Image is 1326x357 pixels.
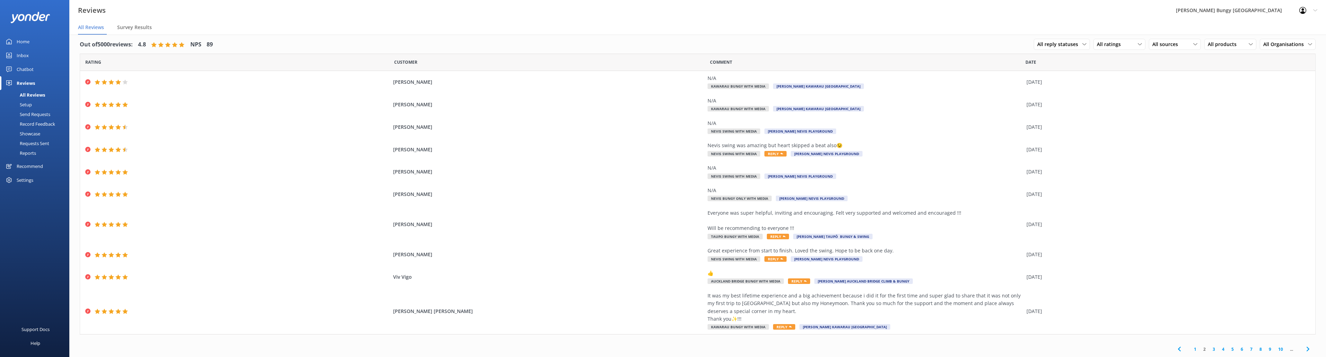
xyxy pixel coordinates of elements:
[708,209,1023,232] div: Everyone was super helpful, inviting and encouraging. Felt very supported and welcomed and encour...
[773,324,795,330] span: Reply
[1209,346,1219,352] a: 3
[85,59,101,65] span: Date
[190,40,201,49] h4: NPS
[708,151,760,157] span: Nevis Swing with Media
[1026,190,1307,198] div: [DATE]
[393,146,704,153] span: [PERSON_NAME]
[708,142,1023,149] div: Nevis swing was amazing but heart skipped a beat also😉
[1219,346,1228,352] a: 4
[4,119,69,129] a: Record Feedback
[1097,41,1125,48] span: All ratings
[1228,346,1237,352] a: 5
[17,159,43,173] div: Recommend
[764,256,787,262] span: Reply
[708,187,1023,194] div: N/A
[4,119,55,129] div: Record Feedback
[791,256,863,262] span: [PERSON_NAME] Nevis Playground
[17,173,33,187] div: Settings
[1275,346,1286,352] a: 10
[767,234,789,239] span: Reply
[4,90,45,100] div: All Reviews
[1152,41,1182,48] span: All sources
[773,83,864,89] span: [PERSON_NAME] Kawarau [GEOGRAPHIC_DATA]
[393,221,704,228] span: [PERSON_NAME]
[764,151,787,157] span: Reply
[1026,146,1307,153] div: [DATE]
[793,234,873,239] span: [PERSON_NAME] Taupō Bungy & Swing
[776,196,848,201] span: [PERSON_NAME] Nevis Playground
[4,90,69,100] a: All Reviews
[773,106,864,111] span: [PERSON_NAME] Kawarau [GEOGRAPHIC_DATA]
[17,35,29,48] div: Home
[78,5,106,16] h3: Reviews
[708,247,1023,255] div: Great experience from start to finish. Loved the swing. Hope to be back one day.
[791,151,863,157] span: [PERSON_NAME] Nevis Playground
[708,324,769,330] span: Kawarau Bungy with Media
[207,40,213,49] h4: 89
[1247,346,1256,352] a: 7
[708,256,760,262] span: Nevis Swing with Media
[1026,101,1307,108] div: [DATE]
[17,48,29,62] div: Inbox
[1286,346,1297,352] span: ...
[393,168,704,176] span: [PERSON_NAME]
[708,83,769,89] span: Kawarau Bungy with Media
[708,74,1023,82] div: N/A
[1026,273,1307,281] div: [DATE]
[138,40,146,49] h4: 4.8
[4,109,50,119] div: Send Requests
[394,59,417,65] span: Date
[708,97,1023,105] div: N/A
[814,278,913,284] span: [PERSON_NAME] Auckland Bridge Climb & Bungy
[708,292,1023,323] div: It was my best lifetime experience and a big achievement because i did it for the first time and ...
[4,109,69,119] a: Send Requests
[1026,78,1307,86] div: [DATE]
[1237,346,1247,352] a: 6
[10,12,50,23] img: yonder-white-logo.png
[393,307,704,315] span: [PERSON_NAME] [PERSON_NAME]
[708,106,769,111] span: Kawarau Bungy with Media
[393,101,704,108] span: [PERSON_NAME]
[4,100,32,109] div: Setup
[1208,41,1241,48] span: All products
[1026,221,1307,228] div: [DATE]
[764,128,836,134] span: [PERSON_NAME] Nevis Playground
[1026,123,1307,131] div: [DATE]
[1026,168,1307,176] div: [DATE]
[4,148,36,158] div: Reports
[708,234,763,239] span: Taupo Bungy with Media
[17,76,35,90] div: Reviews
[708,278,784,284] span: Auckland Bridge Bungy with Media
[4,148,69,158] a: Reports
[117,24,152,31] span: Survey Results
[21,322,50,336] div: Support Docs
[1037,41,1082,48] span: All reply statuses
[708,173,760,179] span: Nevis Swing with Media
[393,78,704,86] span: [PERSON_NAME]
[4,139,69,148] a: Requests Sent
[708,269,1023,277] div: 👍
[708,164,1023,172] div: N/A
[80,40,133,49] h4: Out of 5000 reviews:
[17,62,34,76] div: Chatbot
[4,129,69,139] a: Showcase
[1190,346,1200,352] a: 1
[4,129,40,139] div: Showcase
[764,173,836,179] span: [PERSON_NAME] Nevis Playground
[1026,251,1307,258] div: [DATE]
[393,273,704,281] span: Viv Vigo
[788,278,810,284] span: Reply
[1025,59,1036,65] span: Date
[78,24,104,31] span: All Reviews
[710,59,732,65] span: Question
[393,123,704,131] span: [PERSON_NAME]
[31,336,40,350] div: Help
[708,119,1023,127] div: N/A
[708,196,772,201] span: Nevis Bungy Only with Media
[799,324,890,330] span: [PERSON_NAME] Kawarau [GEOGRAPHIC_DATA]
[1263,41,1308,48] span: All Organisations
[1256,346,1265,352] a: 8
[393,190,704,198] span: [PERSON_NAME]
[1026,307,1307,315] div: [DATE]
[708,128,760,134] span: Nevis Swing with Media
